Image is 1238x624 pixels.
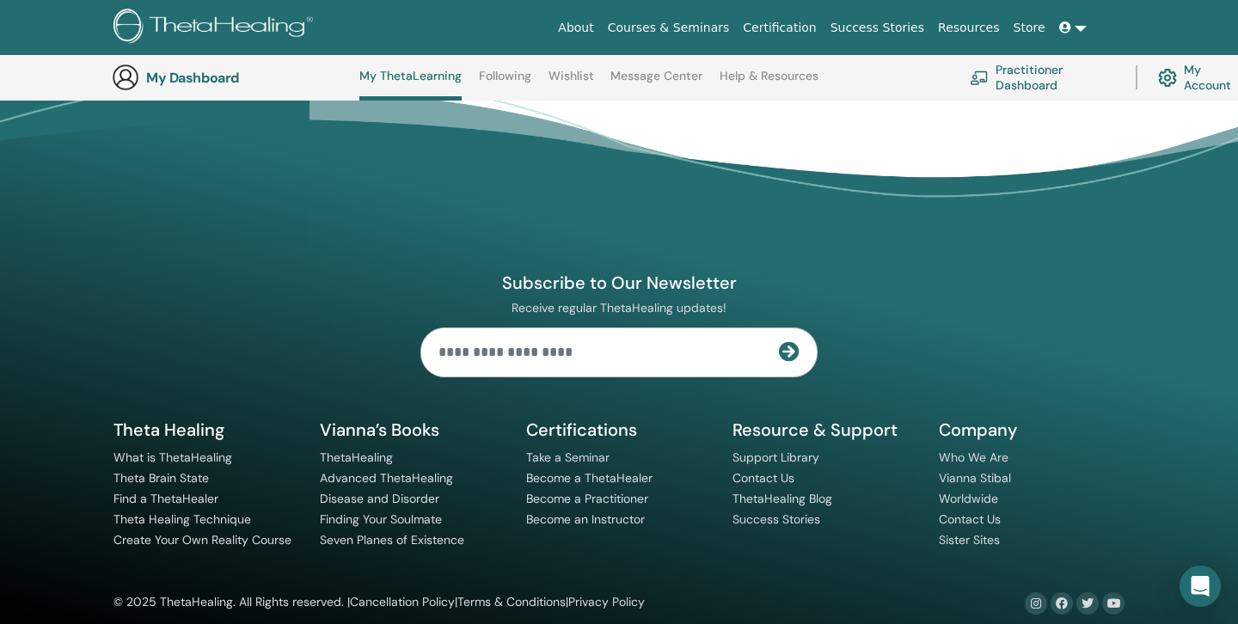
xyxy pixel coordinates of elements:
a: Contact Us [732,470,794,486]
a: Finding Your Soulmate [320,511,442,527]
a: About [551,12,600,44]
a: Success Stories [824,12,931,44]
a: Create Your Own Reality Course [113,532,291,548]
div: © 2025 ThetaHealing. All Rights reserved. | | | [113,592,645,613]
h5: Vianna’s Books [320,419,506,441]
h5: Resource & Support [732,419,918,441]
a: Who We Are [939,450,1008,465]
a: Following [479,69,531,96]
div: Open Intercom Messenger [1180,566,1221,607]
a: Support Library [732,450,819,465]
a: Seven Planes of Existence [320,532,464,548]
a: Sister Sites [939,532,1000,548]
img: generic-user-icon.jpg [112,64,139,91]
a: ThetaHealing Blog [732,491,832,506]
h5: Theta Healing [113,419,299,441]
a: Store [1007,12,1052,44]
img: logo.png [113,9,319,47]
a: Become a Practitioner [526,491,648,506]
a: Become an Instructor [526,511,645,527]
a: Courses & Seminars [601,12,737,44]
a: Theta Healing Technique [113,511,251,527]
h5: Certifications [526,419,712,441]
a: My ThetaLearning [359,69,462,101]
a: Take a Seminar [526,450,610,465]
a: Privacy Policy [568,594,645,609]
a: What is ThetaHealing [113,450,232,465]
h4: Subscribe to Our Newsletter [420,272,818,294]
a: Cancellation Policy [350,594,455,609]
a: Advanced ThetaHealing [320,470,453,486]
a: Terms & Conditions [457,594,566,609]
a: Worldwide [939,491,998,506]
a: Success Stories [732,511,820,527]
a: Practitioner Dashboard [970,58,1115,96]
a: ThetaHealing [320,450,393,465]
img: cog.svg [1158,64,1177,91]
p: Receive regular ThetaHealing updates! [420,300,818,315]
a: Become a ThetaHealer [526,470,653,486]
a: Disease and Disorder [320,491,439,506]
a: Message Center [610,69,702,96]
a: Wishlist [549,69,594,96]
a: Theta Brain State [113,470,209,486]
a: Vianna Stibal [939,470,1011,486]
h3: My Dashboard [146,70,318,86]
a: Resources [931,12,1007,44]
a: Certification [736,12,823,44]
a: Find a ThetaHealer [113,491,218,506]
a: Help & Resources [720,69,818,96]
a: Contact Us [939,511,1001,527]
h5: Company [939,419,1125,441]
img: chalkboard-teacher.svg [970,70,989,84]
